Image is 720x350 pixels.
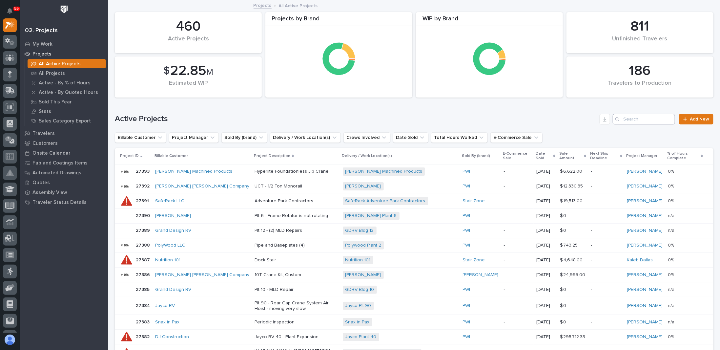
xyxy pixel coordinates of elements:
p: [DATE] [536,334,555,340]
button: Total Hours Worked [431,132,488,143]
p: Jayco RV 40 - Plant Expansion [255,334,338,340]
button: E-Commerce Sale [490,132,543,143]
a: PolyWood LLC [155,243,185,248]
p: [DATE] [536,213,555,219]
p: - [591,319,622,325]
p: 0% [668,197,675,204]
p: 0% [668,182,675,189]
button: Date Sold [393,132,428,143]
p: Project Manager [626,152,657,160]
p: Dock Stair [255,257,338,263]
p: 27392 [136,182,151,189]
a: PWI [463,243,470,248]
p: All Active Projects [279,2,318,9]
p: 0% [668,256,675,263]
p: 27393 [136,167,151,174]
p: - [504,287,531,293]
div: Projects by Brand [265,15,412,26]
p: Projects [32,51,51,57]
a: PWI [463,319,470,325]
h1: Active Projects [115,114,597,124]
a: [PERSON_NAME] [345,184,381,189]
p: Project Description [254,152,290,160]
p: - [591,243,622,248]
p: UCT - 1/2 Ton Monorail [255,184,338,189]
p: n/a [668,212,676,219]
a: Polywood Plant 2 [345,243,381,248]
p: 0% [668,241,675,248]
p: 27384 [136,302,151,309]
a: PWI [463,334,470,340]
a: [PERSON_NAME] Machined Products [155,169,232,174]
div: 811 [578,18,702,35]
a: Active - By % of Hours [25,78,108,87]
p: 27382 [136,333,151,340]
p: Project ID [120,152,139,160]
p: [DATE] [536,303,555,309]
a: [PERSON_NAME] [627,303,663,309]
p: - [504,303,531,309]
a: [PERSON_NAME] [345,272,381,278]
p: $ 0 [560,302,567,309]
p: 0% [668,271,675,278]
img: Workspace Logo [58,3,70,15]
p: n/a [668,318,676,325]
tr: 2738527385 Grand Design RV Plt 10 - MLD RepairGDRV Bldg 10 PWI -[DATE]$ 0$ 0 -[PERSON_NAME] n/an/a [115,282,713,297]
a: [PERSON_NAME] [627,272,663,278]
a: [PERSON_NAME] [627,287,663,293]
p: - [504,257,531,263]
p: % of Hours Complete [667,150,699,162]
p: [DATE] [536,272,555,278]
a: [PERSON_NAME] [627,243,663,248]
p: $ 0 [560,227,567,233]
div: 02. Projects [25,27,58,34]
p: [DATE] [536,319,555,325]
div: Search [613,114,675,124]
p: 27391 [136,197,150,204]
p: Date Sold [536,150,552,162]
a: [PERSON_NAME] [PERSON_NAME] Company [155,184,249,189]
p: - [504,319,531,325]
a: SafeRack LLC [155,198,184,204]
p: n/a [668,227,676,233]
a: Sold This Year [25,97,108,106]
span: Add New [690,117,709,121]
p: Sold This Year [39,99,72,105]
p: 27387 [136,256,151,263]
div: Active Projects [126,35,251,49]
p: Next Ship Deadline [590,150,619,162]
p: n/a [668,286,676,293]
button: Billable Customer [115,132,166,143]
tr: 2739127391 SafeRack LLC Adventure Park ContractorsSafeRack Adventure Park Contractors Stair Zone ... [115,194,713,208]
p: 27385 [136,286,151,293]
div: Estimated WIP [126,80,251,94]
a: Jayco RV [155,303,175,309]
a: [PERSON_NAME] [627,213,663,219]
p: Customers [32,141,58,146]
p: Billable Customer [154,152,188,160]
p: - [591,169,622,174]
p: $ 0 [560,318,567,325]
div: Unfinished Travelers [578,35,702,49]
div: 460 [126,18,251,35]
a: Quotes [20,178,108,187]
p: - [504,184,531,189]
p: 0% [668,167,675,174]
a: Stair Zone [463,257,485,263]
p: Active - By % of Hours [39,80,91,86]
p: Stats [39,109,51,115]
a: Stats [25,107,108,116]
a: [PERSON_NAME] Plant 6 [345,213,397,219]
a: Assembly View [20,187,108,197]
a: Travelers [20,128,108,138]
p: $ 6,622.00 [560,167,584,174]
p: - [504,243,531,248]
button: users-avatar [3,333,17,347]
p: $ 12,330.35 [560,182,584,189]
div: Notifications55 [8,8,17,18]
a: PWI [463,213,470,219]
p: - [591,184,622,189]
span: $ [163,65,170,77]
p: Automated Drawings [32,170,81,176]
tr: 2738727387 Nutrition 101 Dock StairNutrition 101 Stair Zone -[DATE]$ 4,648.00$ 4,648.00 -Kaleb Da... [115,253,713,268]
